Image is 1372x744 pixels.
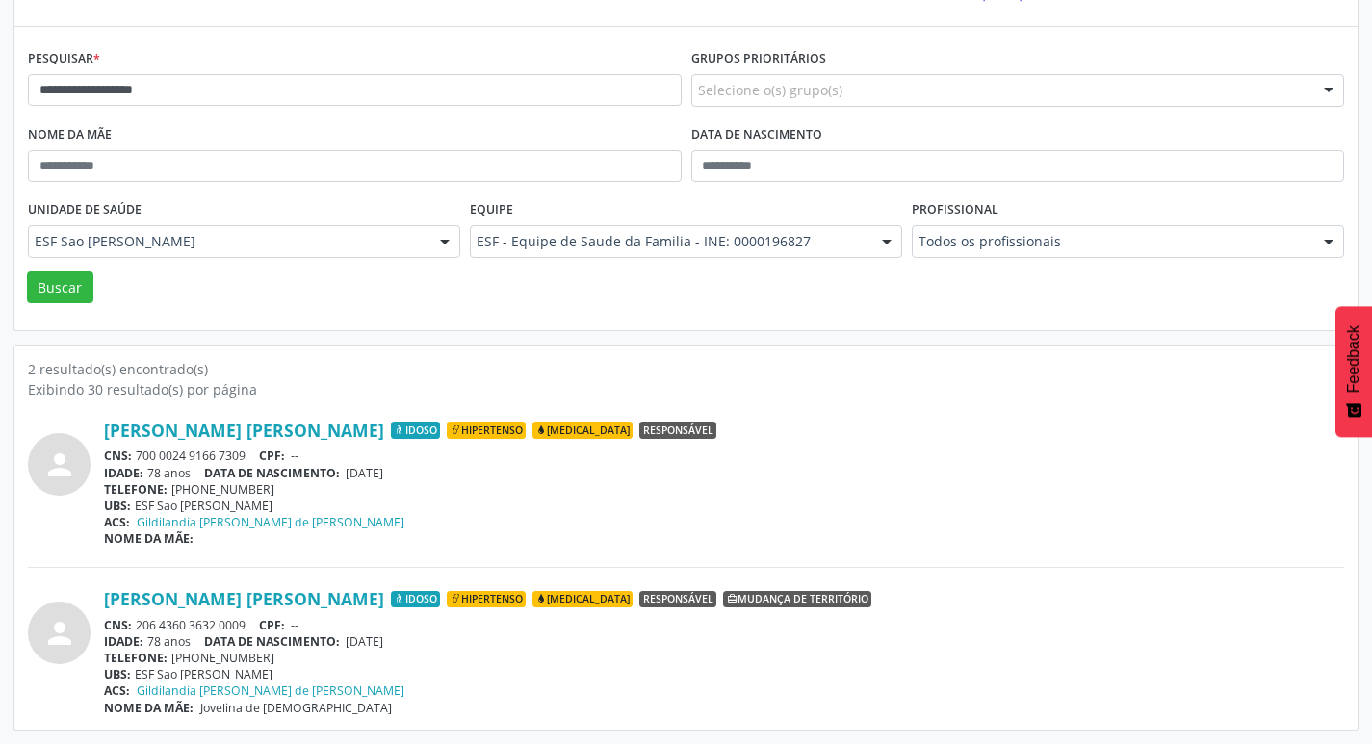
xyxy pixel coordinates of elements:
span: [DATE] [346,633,383,650]
label: Pesquisar [28,44,100,74]
span: Todos os profissionais [919,232,1305,251]
span: -- [291,617,298,633]
span: CPF: [259,448,285,464]
div: 2 resultado(s) encontrado(s) [28,359,1344,379]
a: Gildilandia [PERSON_NAME] de [PERSON_NAME] [137,682,404,699]
span: UBS: [104,498,131,514]
button: Buscar [27,271,93,304]
span: DATA DE NASCIMENTO: [204,465,340,481]
span: TELEFONE: [104,481,168,498]
label: Nome da mãe [28,120,112,150]
span: Mudança de território [723,591,871,608]
span: DATA DE NASCIMENTO: [204,633,340,650]
label: Unidade de saúde [28,195,142,225]
span: ACS: [104,514,130,530]
div: ESF Sao [PERSON_NAME] [104,498,1344,514]
label: Profissional [912,195,998,225]
span: IDADE: [104,465,143,481]
span: Feedback [1345,325,1362,393]
span: Idoso [391,422,440,439]
button: Feedback - Mostrar pesquisa [1335,306,1372,437]
span: NOME DA MÃE: [104,700,194,716]
span: IDADE: [104,633,143,650]
div: [PHONE_NUMBER] [104,650,1344,666]
span: ESF - Equipe de Saude da Familia - INE: 0000196827 [477,232,863,251]
div: 206 4360 3632 0009 [104,617,1344,633]
span: NOME DA MÃE: [104,530,194,547]
i: person [42,616,77,651]
div: ESF Sao [PERSON_NAME] [104,666,1344,682]
label: Data de nascimento [691,120,822,150]
span: Hipertenso [447,591,526,608]
span: Idoso [391,591,440,608]
span: CNS: [104,617,132,633]
span: ESF Sao [PERSON_NAME] [35,232,421,251]
label: Grupos prioritários [691,44,826,74]
div: Exibindo 30 resultado(s) por página [28,379,1344,399]
span: -- [291,448,298,464]
span: Responsável [639,591,716,608]
span: Responsável [639,422,716,439]
span: CNS: [104,448,132,464]
div: 700 0024 9166 7309 [104,448,1344,464]
a: [PERSON_NAME] [PERSON_NAME] [104,420,384,441]
span: Selecione o(s) grupo(s) [698,80,842,100]
span: [DATE] [346,465,383,481]
span: TELEFONE: [104,650,168,666]
a: Gildilandia [PERSON_NAME] de [PERSON_NAME] [137,514,404,530]
span: ACS: [104,682,130,699]
a: [PERSON_NAME] [PERSON_NAME] [104,588,384,609]
span: Hipertenso [447,422,526,439]
span: [MEDICAL_DATA] [532,422,633,439]
span: Jovelina de [DEMOGRAPHIC_DATA] [200,700,392,716]
i: person [42,448,77,482]
div: 78 anos [104,465,1344,481]
div: 78 anos [104,633,1344,650]
div: [PHONE_NUMBER] [104,481,1344,498]
span: CPF: [259,617,285,633]
span: [MEDICAL_DATA] [532,591,633,608]
span: UBS: [104,666,131,682]
label: Equipe [470,195,513,225]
